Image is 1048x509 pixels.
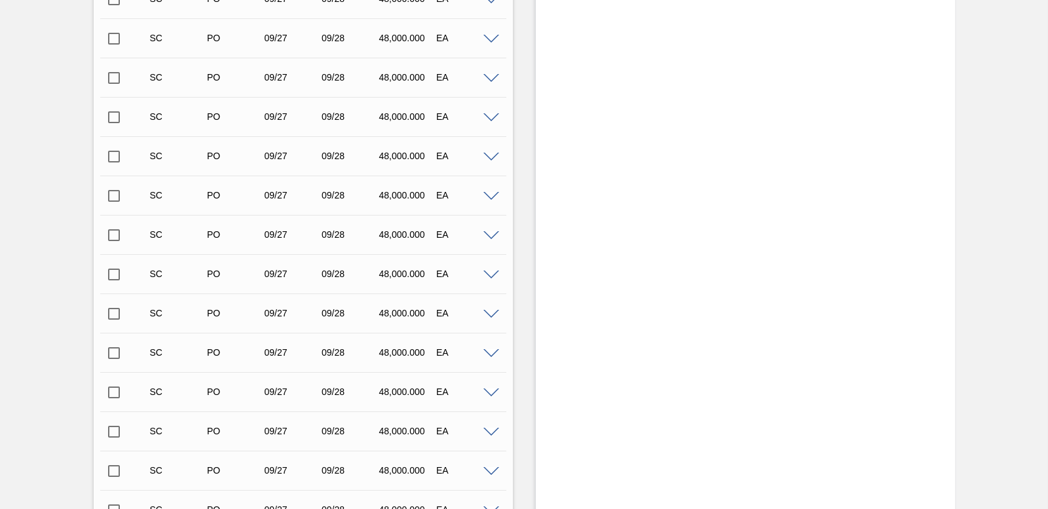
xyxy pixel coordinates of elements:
[204,347,267,358] div: Purchase order
[318,72,381,83] div: 09/28/2025
[376,347,439,358] div: 48,000.000
[147,33,210,43] div: Suggestion Created
[376,386,439,397] div: 48,000.000
[204,308,267,318] div: Purchase order
[204,386,267,397] div: Purchase order
[261,229,324,240] div: 09/27/2025
[433,426,496,436] div: EA
[376,190,439,200] div: 48,000.000
[318,426,381,436] div: 09/28/2025
[147,308,210,318] div: Suggestion Created
[433,72,496,83] div: EA
[433,308,496,318] div: EA
[318,269,381,279] div: 09/28/2025
[261,386,324,397] div: 09/27/2025
[261,72,324,83] div: 09/27/2025
[147,151,210,161] div: Suggestion Created
[318,33,381,43] div: 09/28/2025
[433,229,496,240] div: EA
[204,33,267,43] div: Purchase order
[204,190,267,200] div: Purchase order
[433,386,496,397] div: EA
[147,111,210,122] div: Suggestion Created
[376,269,439,279] div: 48,000.000
[318,465,381,476] div: 09/28/2025
[261,269,324,279] div: 09/27/2025
[376,111,439,122] div: 48,000.000
[204,426,267,436] div: Purchase order
[261,308,324,318] div: 09/27/2025
[147,347,210,358] div: Suggestion Created
[433,190,496,200] div: EA
[261,33,324,43] div: 09/27/2025
[261,111,324,122] div: 09/27/2025
[261,426,324,436] div: 09/27/2025
[147,426,210,436] div: Suggestion Created
[147,229,210,240] div: Suggestion Created
[433,269,496,279] div: EA
[318,111,381,122] div: 09/28/2025
[376,72,439,83] div: 48,000.000
[204,465,267,476] div: Purchase order
[318,151,381,161] div: 09/28/2025
[147,386,210,397] div: Suggestion Created
[433,111,496,122] div: EA
[147,72,210,83] div: Suggestion Created
[147,269,210,279] div: Suggestion Created
[204,229,267,240] div: Purchase order
[433,465,496,476] div: EA
[433,151,496,161] div: EA
[318,308,381,318] div: 09/28/2025
[261,151,324,161] div: 09/27/2025
[318,190,381,200] div: 09/28/2025
[433,33,496,43] div: EA
[147,465,210,476] div: Suggestion Created
[261,465,324,476] div: 09/27/2025
[261,190,324,200] div: 09/27/2025
[204,72,267,83] div: Purchase order
[376,465,439,476] div: 48,000.000
[318,386,381,397] div: 09/28/2025
[376,308,439,318] div: 48,000.000
[376,426,439,436] div: 48,000.000
[261,347,324,358] div: 09/27/2025
[147,190,210,200] div: Suggestion Created
[433,347,496,358] div: EA
[318,347,381,358] div: 09/28/2025
[318,229,381,240] div: 09/28/2025
[376,229,439,240] div: 48,000.000
[376,151,439,161] div: 48,000.000
[204,111,267,122] div: Purchase order
[376,33,439,43] div: 48,000.000
[204,269,267,279] div: Purchase order
[204,151,267,161] div: Purchase order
